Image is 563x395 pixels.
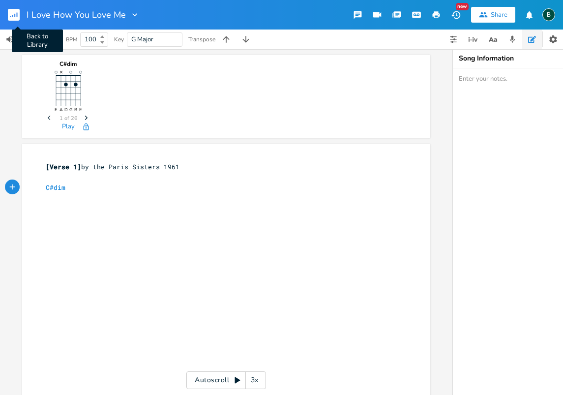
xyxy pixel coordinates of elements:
[69,107,73,113] text: G
[62,123,75,131] button: Play
[55,107,57,113] text: E
[491,10,507,19] div: Share
[64,107,68,113] text: D
[188,36,215,42] div: Transpose
[131,35,153,44] span: G Major
[471,7,515,23] button: Share
[542,8,555,21] div: BruCe
[59,107,63,113] text: A
[246,371,264,389] div: 3x
[456,3,469,10] div: New
[59,116,78,121] span: 1 of 26
[44,61,93,67] div: C#dim
[8,3,28,27] button: Back to Library
[27,10,126,19] span: I Love How You Love Me
[46,183,65,192] span: C#dim
[79,107,82,113] text: E
[74,107,77,113] text: B
[66,37,77,42] div: BPM
[542,3,555,26] button: B
[46,162,81,171] span: [Verse 1]
[59,68,63,76] text: ×
[186,371,266,389] div: Autoscroll
[446,6,466,24] button: New
[114,36,124,42] div: Key
[46,162,179,171] span: by the Paris Sisters 1961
